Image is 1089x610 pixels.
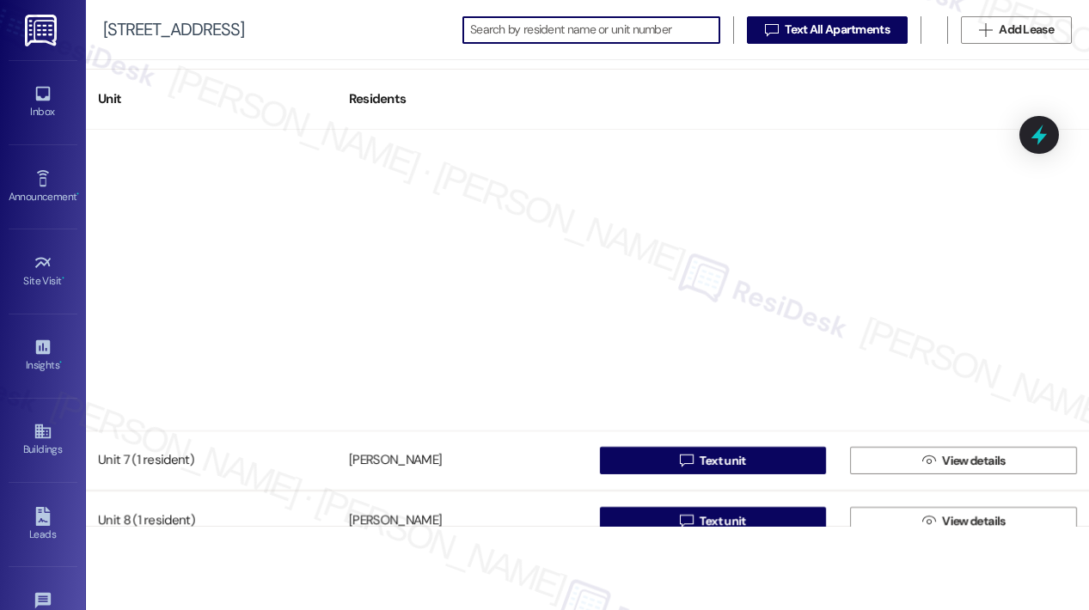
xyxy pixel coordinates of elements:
span: Text unit [700,452,746,470]
span: Add Lease [999,21,1054,39]
span: • [59,357,62,369]
div: [STREET_ADDRESS] [103,21,244,39]
div: [PERSON_NAME] [349,512,442,530]
a: Insights • [9,332,77,379]
a: Inbox [9,79,77,125]
img: ResiDesk Logo [25,15,60,46]
span: View details [942,452,1006,470]
i:  [765,23,778,37]
i:  [922,514,935,528]
div: Unit 8 (1 resident) [86,503,337,538]
a: Leads [9,502,77,548]
input: Search by resident name or unit number [470,18,719,42]
i:  [680,454,693,467]
span: View details [942,512,1006,530]
div: Unit [86,78,337,120]
a: Site Visit • [9,248,77,295]
button: View details [850,507,1077,534]
button: Add Lease [961,16,1072,44]
i:  [979,23,992,37]
span: Text All Apartments [785,21,890,39]
a: Buildings [9,417,77,463]
button: Text unit [600,447,827,474]
div: [PERSON_NAME] [349,452,442,470]
button: Text All Apartments [747,16,908,44]
button: Text unit [600,507,827,534]
i:  [922,454,935,467]
div: Residents [337,78,588,120]
span: Text unit [700,512,746,530]
i:  [680,514,693,528]
button: View details [850,447,1077,474]
span: • [76,188,79,200]
div: Unit 7 (1 resident) [86,443,337,478]
span: • [62,272,64,284]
